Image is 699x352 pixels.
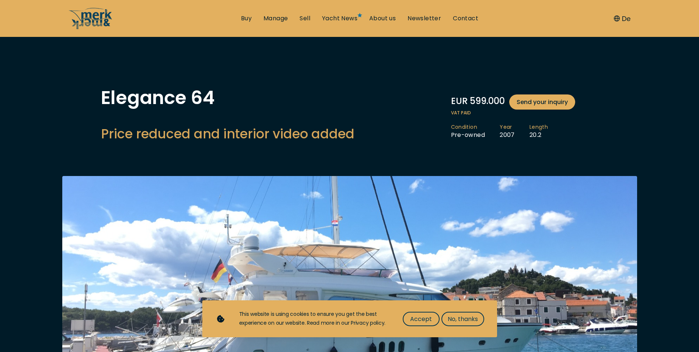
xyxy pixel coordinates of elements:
button: Accept [403,312,440,326]
h2: Price reduced and interior video added [101,125,354,143]
h1: Elegance 64 [101,89,354,107]
li: 2007 [500,124,530,139]
span: Year [500,124,515,131]
a: Newsletter [408,14,441,23]
span: Condition [451,124,485,131]
a: Contact [453,14,478,23]
span: Accept [410,314,432,324]
li: Pre-owned [451,124,500,139]
span: Send your inquiry [517,97,568,107]
li: 20.2 [530,124,563,139]
a: Send your inquiry [509,94,575,110]
div: This website is using cookies to ensure you get the best experience on our website. Read more in ... [239,310,388,328]
a: Privacy policy [351,319,384,327]
span: Length [530,124,548,131]
button: De [614,14,630,24]
div: EUR 599.000 [451,94,598,110]
a: About us [369,14,396,23]
a: Sell [300,14,310,23]
a: Yacht News [322,14,357,23]
span: VAT paid [451,110,598,116]
a: Manage [263,14,288,23]
a: Buy [241,14,252,23]
span: No, thanks [448,314,478,324]
button: No, thanks [441,312,484,326]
